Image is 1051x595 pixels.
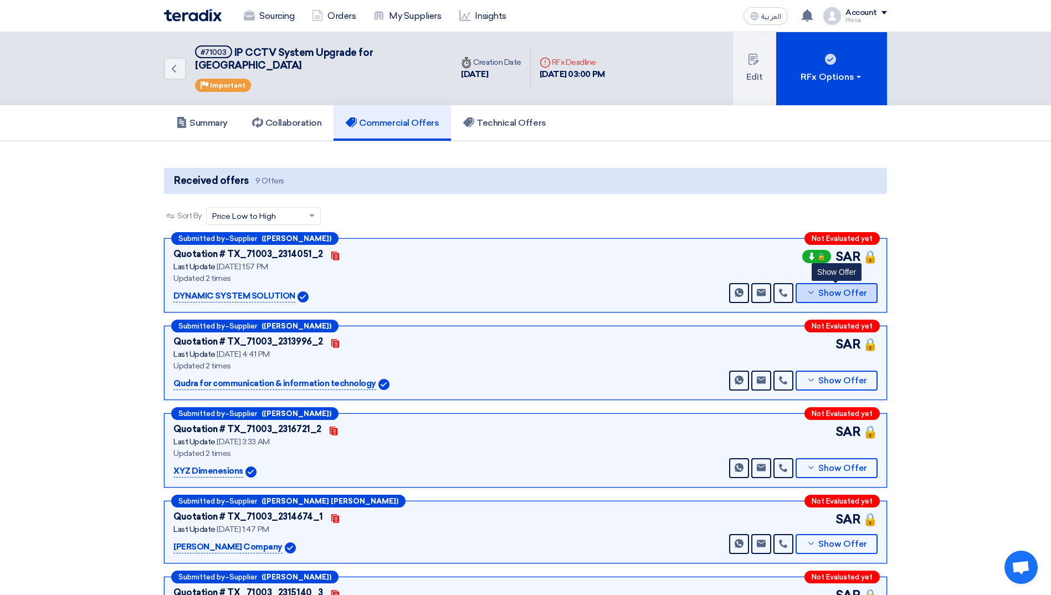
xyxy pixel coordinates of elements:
[540,57,605,68] div: RFx Deadline
[177,210,202,222] span: Sort By
[796,283,878,303] button: Show Offer
[229,497,257,505] span: Supplier
[818,464,867,473] span: Show Offer
[823,7,841,25] img: profile_test.png
[1004,551,1038,584] a: Open chat
[796,534,878,554] button: Show Offer
[812,235,873,242] span: Not Evaluated yet
[173,423,321,436] div: Quotation # TX_71003_2316721_2
[173,510,323,524] div: Quotation # TX_71003_2314674_1
[212,211,276,222] span: Price Low to High
[171,495,406,507] div: –
[262,235,331,242] b: ([PERSON_NAME])
[164,9,222,22] img: Teradix logo
[262,497,398,505] b: ([PERSON_NAME] [PERSON_NAME])
[744,7,788,25] button: العربية
[835,423,861,441] span: SAR
[240,105,334,141] a: Collaboration
[178,235,225,242] span: Submitted by
[252,117,322,129] h5: Collaboration
[217,350,269,359] span: [DATE] 4:41 PM
[845,8,877,18] div: Account
[178,497,225,505] span: Submitted by
[262,573,331,581] b: ([PERSON_NAME])
[463,117,546,129] h5: Technical Offers
[171,407,339,420] div: –
[303,4,365,28] a: Orders
[173,262,216,271] span: Last Update
[761,13,781,20] span: العربية
[461,57,521,68] div: Creation Date
[818,289,867,297] span: Show Offer
[173,448,389,459] div: Updated 2 times
[796,371,878,391] button: Show Offer
[173,360,389,372] div: Updated 2 times
[733,32,776,105] button: Edit
[845,17,887,23] div: Hissa
[173,377,376,391] p: Qudra for communication & information technology
[255,176,284,186] span: 9 Offers
[173,525,216,534] span: Last Update
[217,437,269,447] span: [DATE] 3:33 AM
[217,525,269,534] span: [DATE] 1:47 PM
[812,410,873,417] span: Not Evaluated yet
[461,68,521,81] div: [DATE]
[229,410,257,417] span: Supplier
[195,45,439,73] h5: IP CCTV System Upgrade for Makkah Mall
[235,4,303,28] a: Sourcing
[173,273,389,284] div: Updated 2 times
[229,235,257,242] span: Supplier
[285,542,296,553] img: Verified Account
[173,350,216,359] span: Last Update
[812,263,862,281] div: Show Offer
[365,4,450,28] a: My Suppliers
[863,335,878,353] span: 🔒
[835,510,861,529] span: SAR
[262,410,331,417] b: ([PERSON_NAME])
[173,335,323,348] div: Quotation # TX_71003_2313996_2
[178,410,225,417] span: Submitted by
[176,117,228,129] h5: Summary
[171,232,339,245] div: –
[818,377,867,385] span: Show Offer
[346,117,439,129] h5: Commercial Offers
[171,320,339,332] div: –
[173,248,323,261] div: Quotation # TX_71003_2314051_2
[802,250,831,263] span: 🔒
[229,573,257,581] span: Supplier
[818,540,867,548] span: Show Offer
[334,105,451,141] a: Commercial Offers
[835,248,861,266] span: SAR
[178,322,225,330] span: Submitted by
[210,81,245,89] span: Important
[217,262,268,271] span: [DATE] 1:57 PM
[298,291,309,302] img: Verified Account
[863,423,878,441] span: 🔒
[540,68,605,81] div: [DATE] 03:00 PM
[201,49,227,56] div: #71003
[835,335,861,353] span: SAR
[812,573,873,581] span: Not Evaluated yet
[173,290,295,303] p: DYNAMIC SYSTEM SOLUTION
[229,322,257,330] span: Supplier
[173,541,283,554] p: [PERSON_NAME] Company
[174,173,249,188] span: Received offers
[195,47,373,71] span: IP CCTV System Upgrade for [GEOGRAPHIC_DATA]
[262,322,331,330] b: ([PERSON_NAME])
[863,248,878,266] span: 🔒
[776,32,887,105] button: RFx Options
[801,70,863,84] div: RFx Options
[378,379,389,390] img: Verified Account
[812,322,873,330] span: Not Evaluated yet
[245,466,257,478] img: Verified Account
[173,465,243,478] p: XYZ Dimenesions
[178,573,225,581] span: Submitted by
[796,458,878,478] button: Show Offer
[164,105,240,141] a: Summary
[171,571,339,583] div: –
[173,437,216,447] span: Last Update
[451,105,558,141] a: Technical Offers
[863,510,878,529] span: 🔒
[812,497,873,505] span: Not Evaluated yet
[450,4,515,28] a: Insights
